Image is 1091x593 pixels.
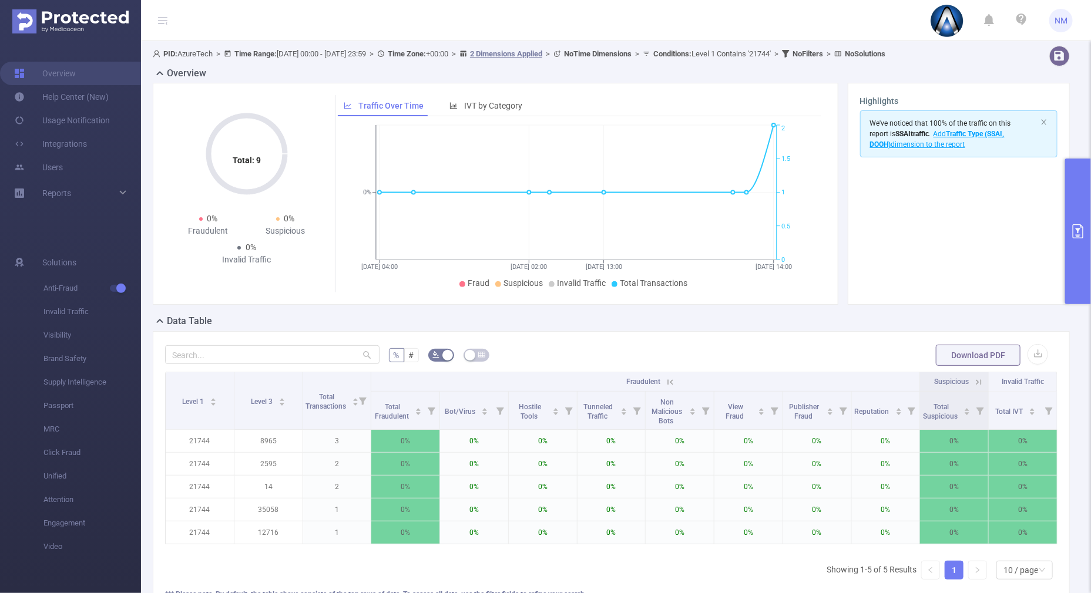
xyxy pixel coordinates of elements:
button: icon: close [1040,116,1048,129]
tspan: 0% [363,189,371,197]
p: 2 [303,453,371,475]
p: 0% [714,476,783,498]
span: Invalid Traffic [43,300,141,324]
p: 0% [920,453,988,475]
span: > [366,49,377,58]
span: IVT by Category [464,101,522,110]
p: 0% [920,430,988,452]
p: 12716 [234,521,303,544]
i: icon: caret-down [415,410,422,414]
span: > [448,49,459,58]
span: Total IVT [995,407,1025,416]
i: icon: caret-up [1029,406,1036,410]
i: icon: caret-up [827,406,833,410]
p: 2595 [234,453,303,475]
p: 0% [371,521,439,544]
span: Level 1 [182,397,206,406]
li: Showing 1-5 of 5 Results [827,561,917,579]
span: Anti-Fraud [43,277,141,300]
p: 0% [440,476,508,498]
span: Total Transactions [306,393,348,410]
span: NM [1055,9,1067,32]
span: Supply Intelligence [43,370,141,394]
p: 0% [371,476,439,498]
span: Total Transactions [620,278,687,288]
p: 0% [714,430,783,452]
i: icon: user [153,50,163,58]
div: Sort [352,396,359,403]
p: 0% [989,476,1057,498]
i: icon: caret-up [690,406,696,410]
div: Sort [210,396,217,403]
div: Sort [689,406,696,413]
i: icon: caret-down [758,410,764,414]
tspan: [DATE] 14:00 [756,263,792,271]
b: PID: [163,49,177,58]
p: 21744 [166,521,234,544]
span: View Fraud [726,403,746,420]
p: 0% [714,521,783,544]
i: icon: caret-up [482,406,488,410]
b: No Time Dimensions [564,49,632,58]
p: 0% [920,498,988,521]
b: No Filters [793,49,823,58]
i: icon: caret-down [964,410,971,414]
span: Fraud [468,278,489,288]
a: Usage Notification [14,109,110,132]
i: icon: right [974,567,981,574]
span: Publisher Fraud [789,403,819,420]
i: icon: close [1040,119,1048,126]
tspan: 2 [781,125,785,133]
span: 0% [246,242,256,252]
p: 0% [989,430,1057,452]
div: Sort [1029,406,1036,413]
tspan: 1.5 [781,155,790,163]
span: Total Fraudulent [375,403,411,420]
span: Unified [43,464,141,488]
span: Brand Safety [43,347,141,370]
i: icon: caret-up [415,406,422,410]
i: icon: caret-down [353,401,359,405]
p: 0% [646,521,714,544]
i: icon: bg-colors [432,351,439,358]
tspan: 1 [781,189,785,197]
i: Filter menu [423,392,439,429]
p: 0% [578,430,646,452]
i: Filter menu [492,392,508,429]
p: 0% [714,453,783,475]
a: 1 [945,561,963,579]
span: % [394,351,400,360]
i: Filter menu [560,392,577,429]
span: Level 1 Contains '21744' [653,49,771,58]
p: 1 [303,521,371,544]
p: 0% [920,476,988,498]
u: 2 Dimensions Applied [470,49,542,58]
b: No Solutions [845,49,885,58]
p: 14 [234,476,303,498]
i: icon: caret-down [552,410,559,414]
p: 8965 [234,430,303,452]
a: Users [14,156,63,179]
p: 0% [509,476,577,498]
p: 0% [783,498,851,521]
div: 10 / page [1003,561,1038,579]
span: We've noticed that 100% of the traffic on this report is . [870,119,1011,149]
b: SSAI traffic [896,130,929,138]
span: Hostile Tools [519,403,541,420]
h2: Data Table [167,314,212,328]
p: 21744 [166,498,234,521]
div: Sort [758,406,765,413]
div: Sort [827,406,834,413]
i: icon: caret-up [895,406,902,410]
p: 0% [852,521,920,544]
span: > [823,49,834,58]
p: 0% [371,498,439,521]
tspan: 0.5 [781,223,790,230]
i: icon: caret-up [758,406,764,410]
span: Video [43,535,141,558]
i: icon: down [1039,567,1046,575]
i: Filter menu [972,392,988,429]
i: icon: caret-down [827,410,833,414]
span: Non Malicious Bots [652,398,682,425]
p: 0% [440,521,508,544]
